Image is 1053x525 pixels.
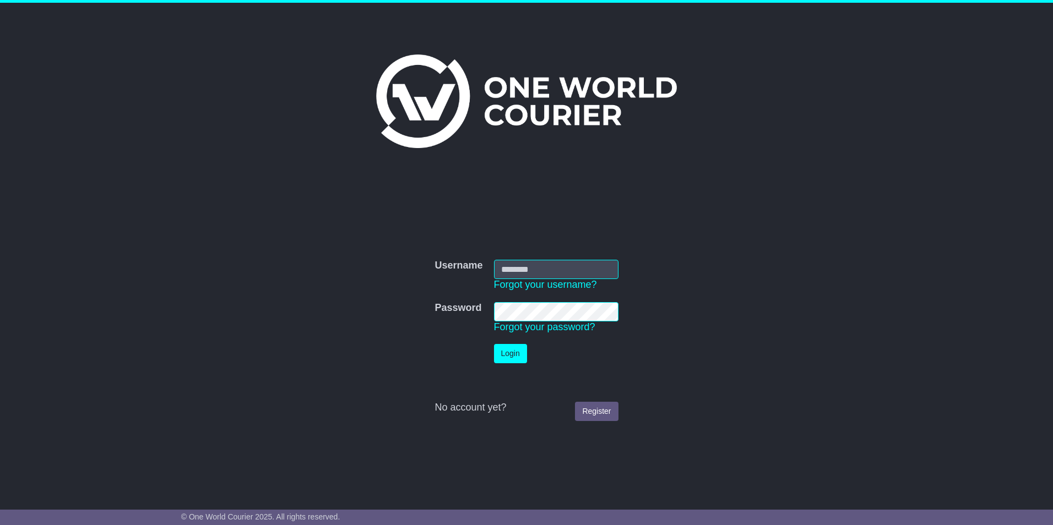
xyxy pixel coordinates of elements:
span: © One World Courier 2025. All rights reserved. [181,512,340,521]
a: Forgot your password? [494,321,595,332]
label: Password [435,302,481,314]
img: One World [376,54,677,148]
label: Username [435,260,482,272]
div: No account yet? [435,402,618,414]
a: Register [575,402,618,421]
button: Login [494,344,527,363]
a: Forgot your username? [494,279,597,290]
